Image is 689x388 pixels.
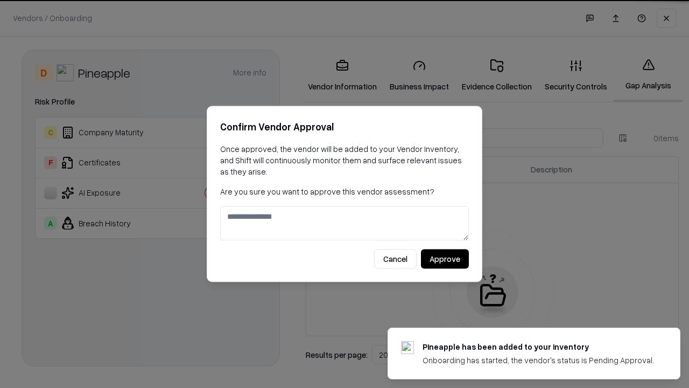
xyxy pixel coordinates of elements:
button: Cancel [374,250,417,269]
p: Are you sure you want to approve this vendor assessment? [220,186,469,197]
button: Approve [421,250,469,269]
h2: Confirm Vendor Approval [220,119,469,135]
p: Once approved, the vendor will be added to your Vendor Inventory, and Shift will continuously mon... [220,143,469,177]
img: pineappleenergy.com [401,341,414,354]
div: Onboarding has started, the vendor's status is Pending Approval. [423,355,654,366]
div: Pineapple has been added to your inventory [423,341,654,352]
